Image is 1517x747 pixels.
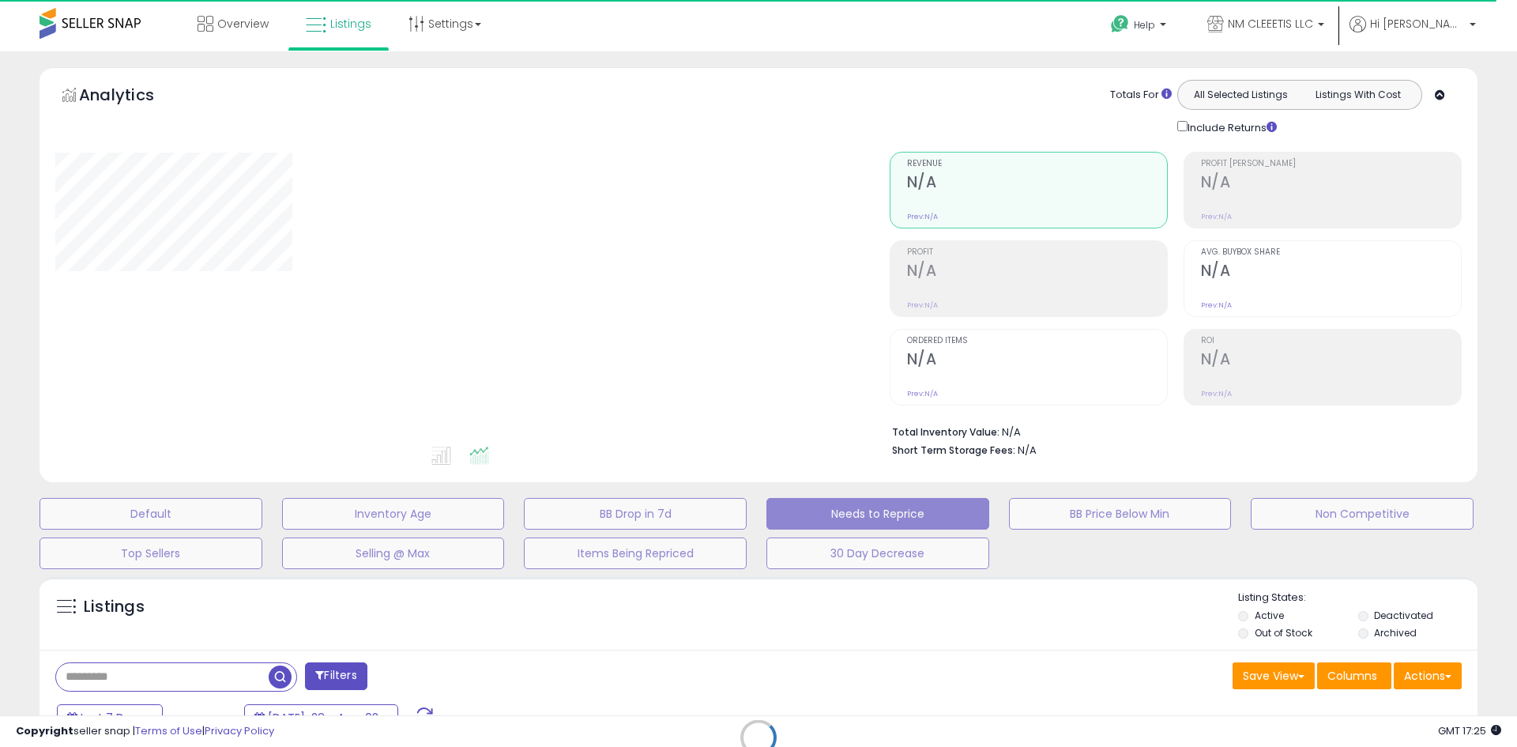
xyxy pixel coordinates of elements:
[16,724,274,739] div: seller snap | |
[907,300,938,310] small: Prev: N/A
[1201,173,1461,194] h2: N/A
[907,212,938,221] small: Prev: N/A
[282,538,505,569] button: Selling @ Max
[907,350,1167,372] h2: N/A
[1228,16,1313,32] span: NM CLEEETIS LLC
[1201,212,1232,221] small: Prev: N/A
[1201,389,1232,398] small: Prev: N/A
[892,421,1450,440] li: N/A
[907,389,938,398] small: Prev: N/A
[1009,498,1232,530] button: BB Price Below Min
[1201,337,1461,345] span: ROI
[1134,18,1155,32] span: Help
[1370,16,1465,32] span: Hi [PERSON_NAME]
[907,248,1167,257] span: Profit
[1182,85,1300,105] button: All Selected Listings
[217,16,269,32] span: Overview
[40,498,262,530] button: Default
[16,723,73,738] strong: Copyright
[766,498,989,530] button: Needs to Reprice
[1110,88,1172,103] div: Totals For
[524,538,747,569] button: Items Being Repriced
[892,425,999,439] b: Total Inventory Value:
[1018,443,1037,458] span: N/A
[1165,118,1296,136] div: Include Returns
[766,538,989,569] button: 30 Day Decrease
[330,16,371,32] span: Listings
[282,498,505,530] button: Inventory Age
[907,160,1167,168] span: Revenue
[892,443,1015,457] b: Short Term Storage Fees:
[1299,85,1417,105] button: Listings With Cost
[1349,16,1476,51] a: Hi [PERSON_NAME]
[1201,248,1461,257] span: Avg. Buybox Share
[1201,350,1461,372] h2: N/A
[1201,300,1232,310] small: Prev: N/A
[1098,2,1182,51] a: Help
[907,173,1167,194] h2: N/A
[79,84,185,110] h5: Analytics
[1201,262,1461,283] h2: N/A
[1251,498,1474,530] button: Non Competitive
[907,337,1167,345] span: Ordered Items
[524,498,747,530] button: BB Drop in 7d
[907,262,1167,283] h2: N/A
[1201,160,1461,168] span: Profit [PERSON_NAME]
[1110,14,1130,34] i: Get Help
[40,538,262,569] button: Top Sellers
